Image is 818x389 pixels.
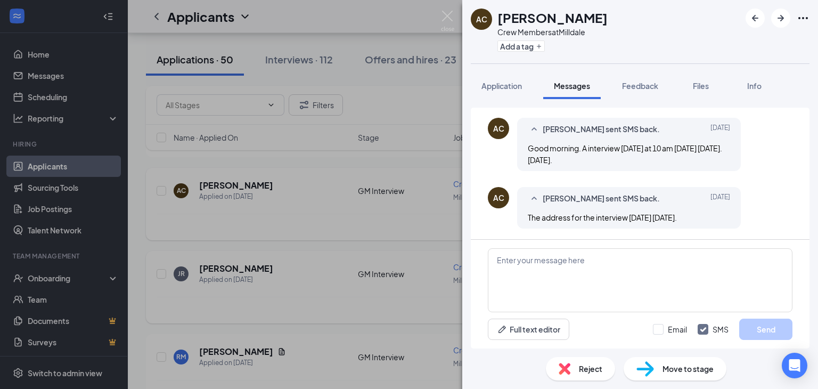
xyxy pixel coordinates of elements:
span: Info [747,81,762,91]
button: Send [739,319,792,340]
svg: SmallChevronUp [528,192,541,205]
div: AC [493,192,504,203]
div: Crew Members at Milldale [497,27,608,37]
svg: ArrowLeftNew [749,12,762,25]
svg: Pen [497,324,508,335]
span: Application [481,81,522,91]
span: The address for the interview [DATE] [DATE]. [528,213,677,222]
div: AC [493,123,504,134]
svg: SmallChevronUp [528,123,541,136]
button: PlusAdd a tag [497,40,545,52]
span: Good morning. A interview [DATE] at 10 am [DATE] [DATE].[DATE]. [528,143,722,165]
svg: Ellipses [797,12,809,25]
button: ArrowLeftNew [746,9,765,28]
span: Files [693,81,709,91]
svg: ArrowRight [774,12,787,25]
h1: [PERSON_NAME] [497,9,608,27]
span: [PERSON_NAME] sent SMS back. [543,123,660,136]
svg: Plus [536,43,542,50]
div: AC [476,14,487,25]
div: Open Intercom Messenger [782,353,807,378]
span: Move to stage [662,363,714,375]
span: Feedback [622,81,658,91]
button: ArrowRight [771,9,790,28]
span: Reject [579,363,602,375]
span: [PERSON_NAME] sent SMS back. [543,192,660,205]
button: Full text editorPen [488,319,569,340]
span: [DATE] [710,123,730,136]
span: Messages [554,81,590,91]
span: [DATE] [710,192,730,205]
